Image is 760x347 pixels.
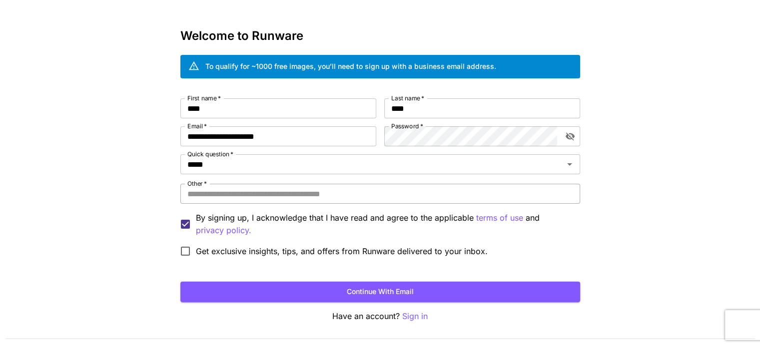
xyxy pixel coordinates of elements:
[180,310,580,323] p: Have an account?
[187,94,221,102] label: First name
[196,224,251,237] p: privacy policy.
[196,224,251,237] button: By signing up, I acknowledge that I have read and agree to the applicable terms of use and
[563,157,577,171] button: Open
[402,310,428,323] button: Sign in
[476,212,523,224] p: terms of use
[476,212,523,224] button: By signing up, I acknowledge that I have read and agree to the applicable and privacy policy.
[180,282,580,302] button: Continue with email
[205,61,496,71] div: To qualify for ~1000 free images, you’ll need to sign up with a business email address.
[196,245,488,257] span: Get exclusive insights, tips, and offers from Runware delivered to your inbox.
[180,29,580,43] h3: Welcome to Runware
[187,179,207,188] label: Other
[391,94,424,102] label: Last name
[187,150,233,158] label: Quick question
[561,127,579,145] button: toggle password visibility
[391,122,423,130] label: Password
[196,212,572,237] p: By signing up, I acknowledge that I have read and agree to the applicable and
[187,122,207,130] label: Email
